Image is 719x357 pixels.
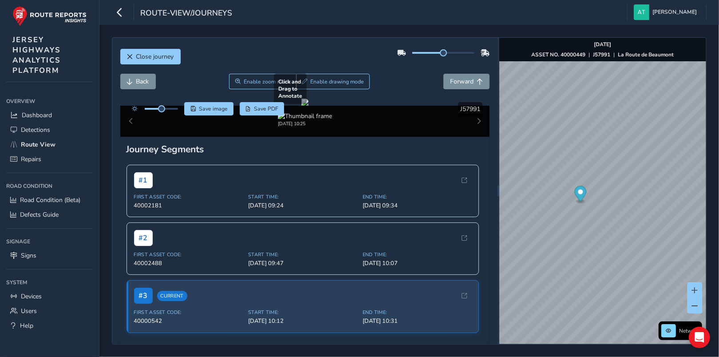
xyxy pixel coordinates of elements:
button: Close journey [120,49,181,64]
button: Forward [443,74,490,89]
span: Road Condition (Beta) [20,196,80,204]
a: Signs [6,248,93,263]
a: Help [6,318,93,333]
img: Thumbnail frame [278,112,332,120]
a: Devices [6,289,93,304]
span: [PERSON_NAME] [652,4,697,20]
div: | | [531,51,674,58]
span: [DATE] 09:24 [248,202,357,210]
span: Enable zoom mode [244,78,291,85]
span: 40002181 [134,202,243,210]
span: route-view/journeys [140,8,232,20]
span: Start Time: [248,251,357,258]
button: [PERSON_NAME] [634,4,700,20]
a: Dashboard [6,108,93,123]
span: # 3 [134,288,153,304]
strong: ASSET NO. 40000449 [531,51,585,58]
span: Current [157,291,187,301]
span: Users [21,307,37,315]
span: Back [136,77,149,86]
span: Close journey [136,52,174,61]
span: Forward [450,77,474,86]
div: Journey Segments [126,143,484,155]
img: diamond-layout [634,4,649,20]
a: Road Condition (Beta) [6,193,93,207]
div: Signage [6,235,93,248]
strong: [DATE] [594,41,611,48]
span: # 1 [134,172,153,188]
span: Network [679,327,699,334]
span: First Asset Code: [134,251,243,258]
span: 40000542 [134,317,243,325]
span: End Time: [363,194,472,200]
span: Enable drawing mode [310,78,364,85]
a: Defects Guide [6,207,93,222]
span: Detections [21,126,50,134]
span: Dashboard [22,111,52,119]
span: # 2 [134,230,153,246]
span: [DATE] 10:31 [363,317,472,325]
a: Route View [6,137,93,152]
span: J57991 [460,105,480,113]
strong: La Route de Beaumont [618,51,674,58]
div: System [6,276,93,289]
button: Save [184,102,233,115]
a: Detections [6,123,93,137]
div: Open Intercom Messenger [689,327,710,348]
span: Repairs [21,155,41,163]
button: PDF [240,102,284,115]
span: First Asset Code: [134,309,243,316]
span: End Time: [363,251,472,258]
span: Route View [21,140,55,149]
button: Draw [296,74,370,89]
a: Users [6,304,93,318]
span: [DATE] 09:34 [363,202,472,210]
span: Help [20,321,33,330]
span: Start Time: [248,309,357,316]
span: 40002488 [134,259,243,267]
div: Road Condition [6,179,93,193]
button: Back [120,74,156,89]
span: Save PDF [254,105,278,112]
a: Repairs [6,152,93,167]
span: [DATE] 09:47 [248,259,357,267]
img: rr logo [12,6,87,26]
span: Start Time: [248,194,357,200]
span: First Asset Code: [134,194,243,200]
button: Zoom [229,74,296,89]
span: Defects Guide [20,210,59,219]
span: End Time: [363,309,472,316]
span: [DATE] 10:07 [363,259,472,267]
strong: J57991 [593,51,610,58]
span: Devices [21,292,42,301]
div: [DATE] 10:25 [278,120,332,127]
span: Save image [199,105,228,112]
div: Map marker [574,186,586,204]
span: JERSEY HIGHWAYS ANALYTICS PLATFORM [12,35,61,75]
span: [DATE] 10:12 [248,317,357,325]
div: Overview [6,95,93,108]
span: Signs [21,251,36,260]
